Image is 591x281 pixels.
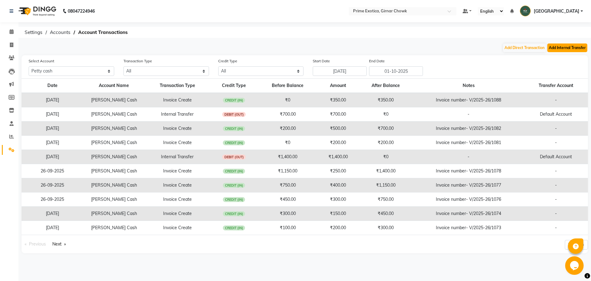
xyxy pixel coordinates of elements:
td: ₹1,150.00 [258,164,318,178]
th: Credit Type [210,79,258,93]
td: [DATE] [22,122,83,136]
label: Start Date [313,58,330,64]
td: ₹700.00 [359,122,413,136]
td: Invoice Create [145,192,210,207]
td: - [524,221,588,235]
td: Invoice number- V/2025-26/1082 [413,122,524,136]
td: Invoice number- V/2025-26/1073 [413,221,524,235]
td: Internal Transfer [145,150,210,164]
input: End Date [369,66,423,76]
td: - [524,207,588,221]
label: Transaction Type [123,58,152,64]
td: - [524,136,588,150]
td: ₹500.00 [318,122,359,136]
button: Add Direct Transaction [503,43,546,52]
td: ₹350.00 [318,93,359,107]
b: 08047224946 [68,2,95,20]
td: [PERSON_NAME] Cash [83,150,145,164]
a: Next [49,240,69,248]
td: ₹450.00 [359,207,413,221]
label: End Date [369,58,385,64]
td: ₹200.00 [318,221,359,235]
td: - [524,164,588,178]
td: [DATE] [22,93,83,107]
td: ₹700.00 [318,107,359,122]
td: - [524,122,588,136]
th: Transaction Type [145,79,210,93]
td: [PERSON_NAME] Cash [83,207,145,221]
td: ₹200.00 [258,122,318,136]
td: ₹750.00 [359,192,413,207]
td: ₹400.00 [318,178,359,192]
td: ₹750.00 [258,178,318,192]
th: After Balance [359,79,413,93]
td: ₹250.00 [318,164,359,178]
span: CREDIT (IN) [223,211,245,216]
td: [PERSON_NAME] Cash [83,192,145,207]
td: [PERSON_NAME] Cash [83,221,145,235]
td: ₹300.00 [258,207,318,221]
nav: Pagination [22,240,300,248]
iframe: chat widget [565,256,585,275]
td: [PERSON_NAME] Cash [83,136,145,150]
td: Invoice Create [145,221,210,235]
img: logo [16,2,58,20]
th: Notes [413,79,524,93]
td: Internal Transfer [145,107,210,122]
th: Before Balance [258,79,318,93]
td: Invoice Create [145,93,210,107]
span: Accounts [47,27,74,38]
td: ₹1,150.00 [359,178,413,192]
span: CREDIT (IN) [223,140,245,145]
td: ₹450.00 [258,192,318,207]
span: DEBIT (OUT) [222,155,246,159]
th: Date [22,79,83,93]
td: Invoice Create [145,122,210,136]
td: Invoice number- V/2025-26/1078 [413,164,524,178]
td: - [524,93,588,107]
td: [DATE] [22,221,83,235]
td: ₹0 [258,93,318,107]
td: 26-09-2025 [22,178,83,192]
td: Invoice Create [145,136,210,150]
input: Start Date [313,66,367,76]
td: Invoice Create [145,207,210,221]
label: Credit Type [218,58,237,64]
td: - [524,178,588,192]
td: ₹1,400.00 [359,164,413,178]
td: ₹300.00 [318,192,359,207]
td: ₹0 [258,136,318,150]
td: Invoice number- V/2025-26/1077 [413,178,524,192]
span: DEBIT (OUT) [222,112,246,117]
td: - [524,192,588,207]
td: - [413,107,524,122]
img: Chandrapur [520,6,531,16]
span: CREDIT (IN) [223,197,245,202]
td: - [413,150,524,164]
th: Transfer Account [524,79,588,93]
td: Invoice number- V/2025-26/1081 [413,136,524,150]
td: Default Account [524,107,588,122]
td: 26-09-2025 [22,192,83,207]
td: [PERSON_NAME] Cash [83,107,145,122]
span: Settings [22,27,46,38]
td: ₹150.00 [318,207,359,221]
span: Account Transactions [75,27,131,38]
span: [GEOGRAPHIC_DATA] [534,8,579,14]
td: Invoice Create [145,178,210,192]
td: ₹700.00 [258,107,318,122]
td: [DATE] [22,107,83,122]
span: CREDIT (IN) [223,225,245,230]
td: [DATE] [22,136,83,150]
td: [PERSON_NAME] Cash [83,93,145,107]
td: [PERSON_NAME] Cash [83,164,145,178]
td: ₹200.00 [359,136,413,150]
td: Invoice number- V/2025-26/1088 [413,93,524,107]
td: Default Account [524,150,588,164]
td: [DATE] [22,150,83,164]
td: 26-09-2025 [22,164,83,178]
button: Add Internal Transfer [547,43,587,52]
td: [PERSON_NAME] Cash [83,122,145,136]
td: Invoice Create [145,164,210,178]
span: CREDIT (IN) [223,98,245,103]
